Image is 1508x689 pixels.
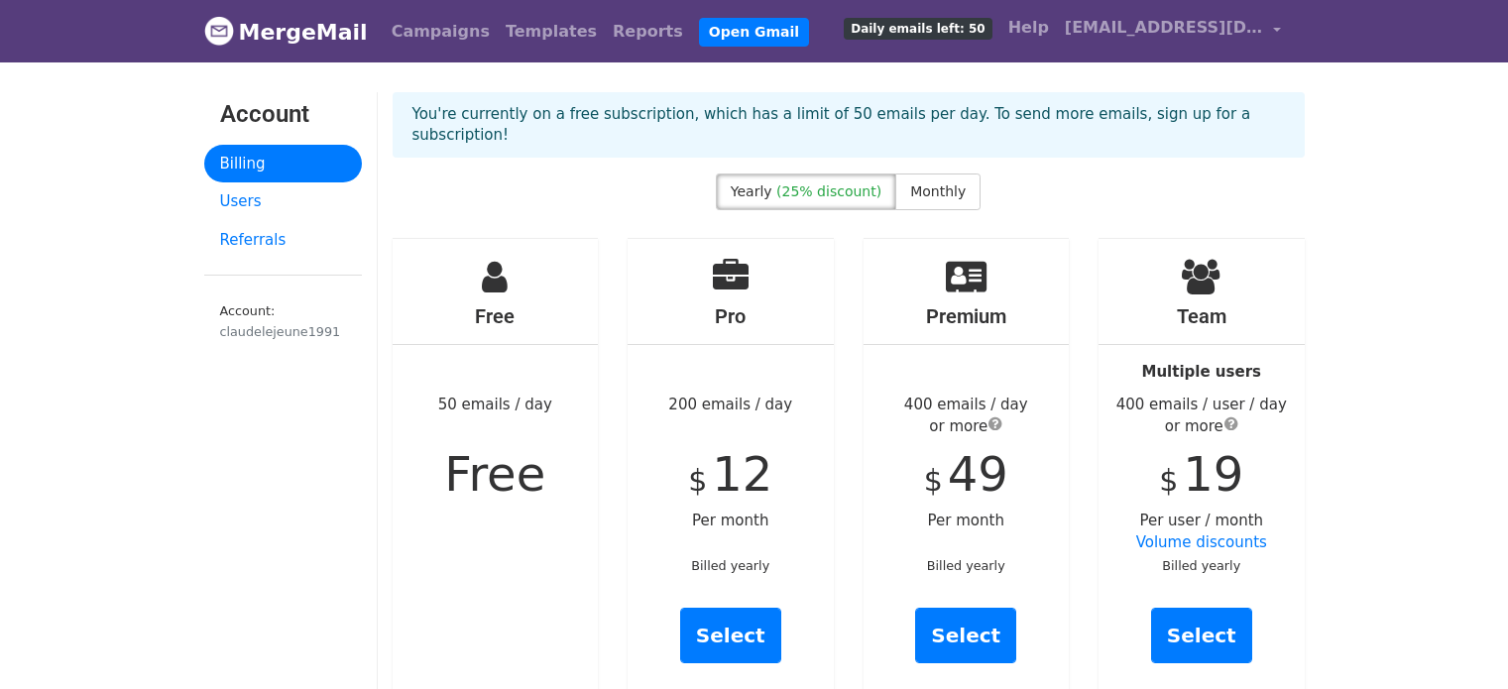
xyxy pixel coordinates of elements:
[204,16,234,46] img: MergeMail logo
[927,558,1005,573] small: Billed yearly
[204,11,368,53] a: MergeMail
[712,446,772,502] span: 12
[776,183,881,199] span: (25% discount)
[1057,8,1289,55] a: [EMAIL_ADDRESS][DOMAIN_NAME]
[836,8,999,48] a: Daily emails left: 50
[688,463,707,498] span: $
[204,145,362,183] a: Billing
[1151,608,1252,663] a: Select
[948,446,1008,502] span: 49
[910,183,966,199] span: Monthly
[915,608,1016,663] a: Select
[1142,363,1261,381] strong: Multiple users
[1065,16,1263,40] span: [EMAIL_ADDRESS][DOMAIN_NAME]
[220,100,346,129] h3: Account
[444,446,545,502] span: Free
[412,104,1285,146] p: You're currently on a free subscription, which has a limit of 50 emails per day. To send more ema...
[1099,304,1305,328] h4: Team
[1099,394,1305,438] div: 400 emails / user / day or more
[628,304,834,328] h4: Pro
[691,558,769,573] small: Billed yearly
[864,304,1070,328] h4: Premium
[680,608,781,663] a: Select
[844,18,991,40] span: Daily emails left: 50
[1162,558,1240,573] small: Billed yearly
[1136,533,1267,551] a: Volume discounts
[204,221,362,260] a: Referrals
[204,182,362,221] a: Users
[1183,446,1243,502] span: 19
[864,394,1070,438] div: 400 emails / day or more
[384,12,498,52] a: Campaigns
[924,463,943,498] span: $
[220,322,346,341] div: claudelejeune1991
[605,12,691,52] a: Reports
[731,183,772,199] span: Yearly
[1000,8,1057,48] a: Help
[699,18,809,47] a: Open Gmail
[393,304,599,328] h4: Free
[1159,463,1178,498] span: $
[220,303,346,341] small: Account:
[498,12,605,52] a: Templates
